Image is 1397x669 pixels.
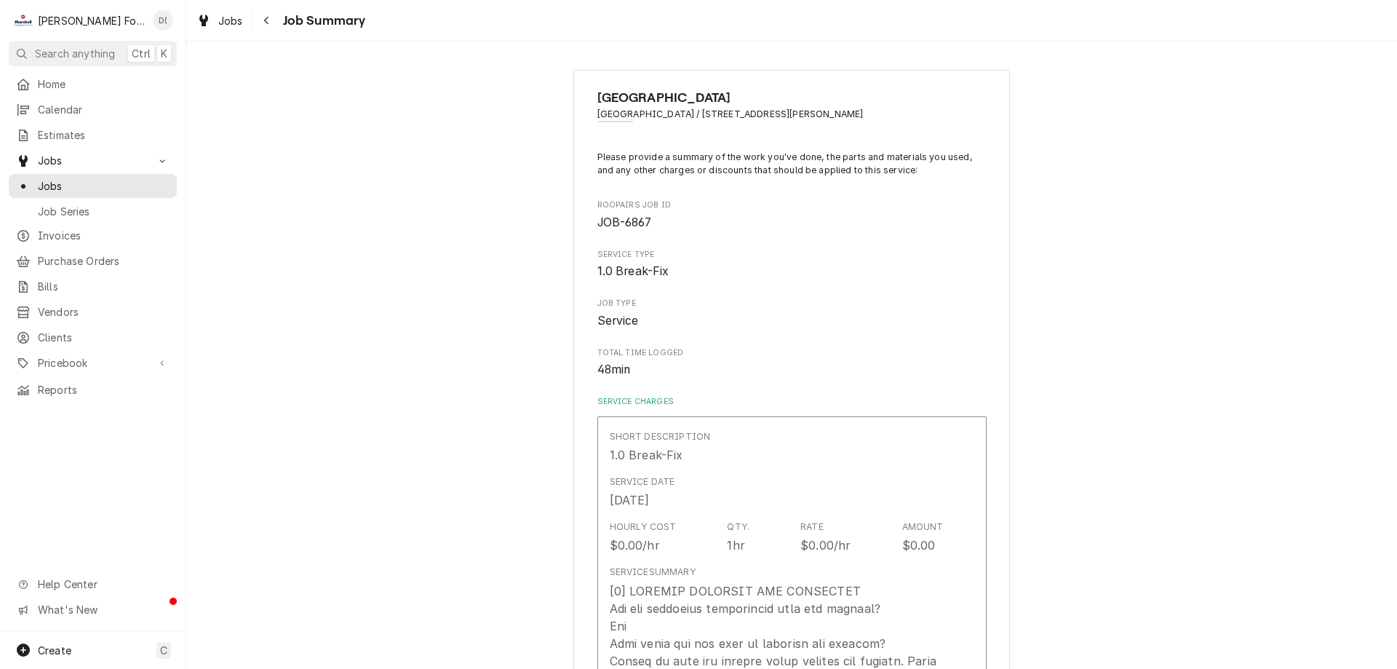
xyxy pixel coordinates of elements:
div: Service Date [610,475,675,488]
div: Qty. [727,520,749,534]
div: Short Description [610,430,711,443]
span: Bills [38,279,170,294]
span: Reports [38,382,170,397]
span: Jobs [38,153,148,168]
a: Bills [9,274,177,298]
p: Please provide a summary of the work you've done, the parts and materials you used, and any other... [597,151,987,178]
div: Hourly Cost [610,520,677,534]
div: D( [153,10,173,31]
div: M [13,10,33,31]
span: Estimates [38,127,170,143]
label: Service Charges [597,396,987,408]
span: Help Center [38,577,168,592]
div: $0.00 [902,537,936,554]
span: 48min [597,363,631,376]
span: Total Time Logged [597,347,987,359]
span: JOB-6867 [597,215,651,229]
span: Job Type [597,312,987,330]
div: Derek Testa (81)'s Avatar [153,10,173,31]
span: Service Type [597,263,987,280]
span: Vendors [38,304,170,320]
div: Amount [902,520,944,534]
div: $0.00/hr [610,537,660,554]
div: Marshall Food Equipment Service's Avatar [13,10,33,31]
span: Total Time Logged [597,361,987,379]
span: C [160,643,167,658]
a: Home [9,72,177,96]
div: [DATE] [610,491,650,509]
div: Service Summary [610,566,696,579]
button: Search anythingCtrlK [9,41,177,66]
span: Invoices [38,228,170,243]
a: Invoices [9,223,177,248]
div: Client Information [597,88,987,132]
a: Go to Help Center [9,572,177,596]
span: Purchase Orders [38,253,170,269]
span: Job Series [38,204,170,219]
span: Calendar [38,102,170,117]
a: Jobs [9,174,177,198]
a: Estimates [9,123,177,147]
span: Job Summary [279,11,366,31]
span: K [161,46,167,61]
a: Job Series [9,199,177,223]
a: Reports [9,378,177,402]
span: Roopairs Job ID [597,214,987,231]
a: Go to Jobs [9,149,177,173]
div: Rate [800,520,824,534]
div: Roopairs Job ID [597,199,987,231]
span: What's New [38,602,168,617]
div: Total Time Logged [597,347,987,379]
span: Clients [38,330,170,345]
span: Home [38,76,170,92]
button: Navigate back [255,9,279,32]
a: Clients [9,325,177,349]
div: 1hr [727,537,744,554]
span: Search anything [35,46,115,61]
div: $0.00/hr [800,537,851,554]
div: Service Type [597,249,987,280]
div: [PERSON_NAME] Food Equipment Service [38,13,145,28]
div: 1.0 Break-Fix [610,446,683,464]
span: Pricebook [38,355,148,371]
a: Vendors [9,300,177,324]
a: Calendar [9,98,177,122]
div: Job Type [597,298,987,329]
span: Create [38,644,71,657]
span: Ctrl [132,46,151,61]
a: Go to What's New [9,598,177,622]
span: Service Type [597,249,987,261]
a: Purchase Orders [9,249,177,273]
span: Name [597,88,987,108]
span: Jobs [218,13,243,28]
span: Jobs [38,178,170,194]
a: Go to Pricebook [9,351,177,375]
span: Service [597,314,639,328]
a: Jobs [191,9,249,33]
span: Roopairs Job ID [597,199,987,211]
span: Job Type [597,298,987,309]
span: 1.0 Break-Fix [597,264,669,278]
span: Address [597,108,987,121]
